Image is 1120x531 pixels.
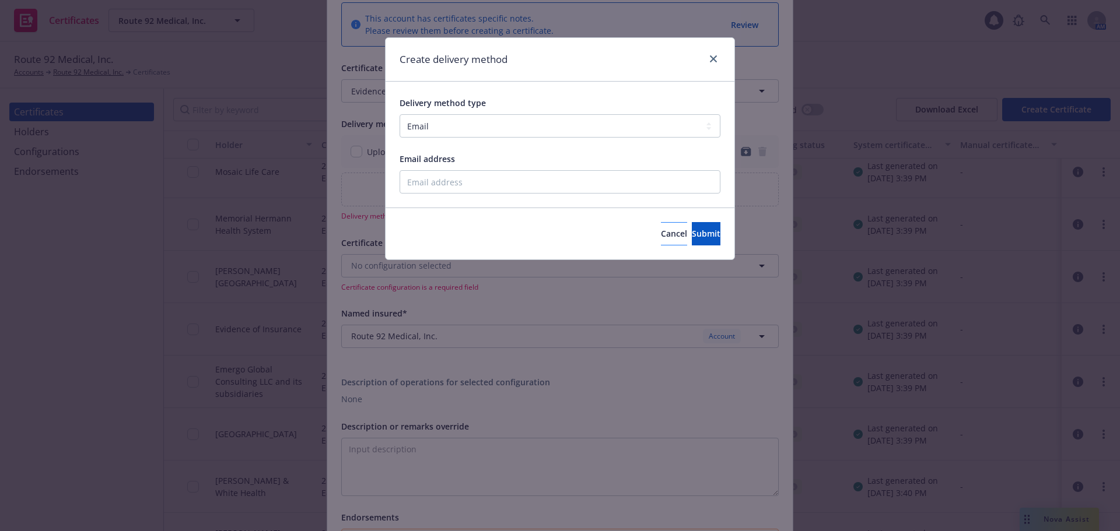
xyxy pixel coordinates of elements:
h1: Create delivery method [400,52,508,67]
button: Submit [692,222,720,245]
span: Email address [400,153,455,164]
input: Email address [400,170,720,194]
span: Submit [692,228,720,239]
span: Delivery method type [400,97,486,108]
span: Cancel [661,228,687,239]
button: Cancel [661,222,687,245]
a: close [706,52,720,66]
